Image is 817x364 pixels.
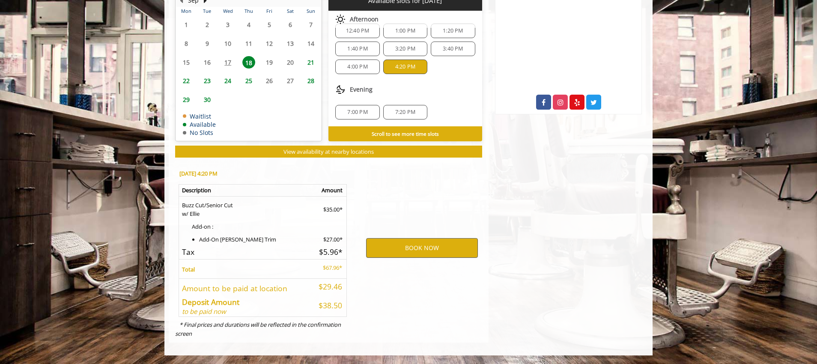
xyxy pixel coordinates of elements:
td: Select day28 [301,72,322,90]
td: Buzz Cut/Senior Cut w/ Ellie [179,197,311,218]
b: [DATE] 4:20 PM [179,170,218,177]
div: 1:20 PM [431,24,475,38]
td: Select day24 [218,72,238,90]
button: BOOK NOW [366,238,478,258]
span: 1:40 PM [347,45,367,52]
th: Sat [280,7,300,15]
span: Afternoon [350,16,379,23]
div: 4:00 PM [335,60,379,74]
img: afternoon slots [335,14,346,24]
td: Select day21 [301,53,322,72]
div: 3:40 PM [431,42,475,56]
span: Evening [350,86,373,93]
div: 7:00 PM [335,105,379,119]
span: 1:00 PM [395,27,415,34]
h5: Tax [182,248,307,256]
td: Waitlist [183,113,216,119]
span: 22 [180,75,193,87]
span: 18 [242,56,255,69]
div: 1:00 PM [383,24,427,38]
th: Tue [197,7,217,15]
b: Deposit Amount [182,297,239,307]
span: 25 [242,75,255,87]
div: 7:20 PM [383,105,427,119]
td: Select day25 [238,72,259,90]
td: Select day23 [197,72,217,90]
span: 7:20 PM [395,109,415,116]
span: 21 [304,56,317,69]
td: $27.00* [310,231,347,244]
span: 7:00 PM [347,109,367,116]
i: to be paid now [182,307,226,316]
td: $35.00* [310,197,347,218]
td: Select day30 [197,90,217,109]
button: View availability at nearby locations [175,146,482,158]
b: Scroll to see more time slots [372,130,439,137]
h5: $5.96* [313,248,343,256]
li: Add-On [PERSON_NAME] Trim [199,235,307,244]
div: 1:40 PM [335,42,379,56]
span: View availability at nearby locations [283,148,374,155]
span: 29 [180,93,193,106]
h5: Amount to be paid at location [182,284,307,292]
b: Description [182,186,211,194]
b: Amount [322,186,343,194]
span: 24 [221,75,234,87]
span: 12:40 PM [346,27,370,34]
td: No Slots [183,129,216,136]
span: 1:20 PM [443,27,463,34]
span: 3:20 PM [395,45,415,52]
h5: $38.50 [313,301,343,310]
b: Total [182,266,195,273]
span: 3:40 PM [443,45,463,52]
img: evening slots [335,84,346,95]
div: 12:40 PM [335,24,379,38]
span: 4:20 PM [395,63,415,70]
td: Select day18 [238,53,259,72]
td: Select day29 [176,90,197,109]
th: Wed [218,7,238,15]
th: Sun [301,7,322,15]
span: 28 [304,75,317,87]
span: 4:00 PM [347,63,367,70]
th: Mon [176,7,197,15]
div: 3:20 PM [383,42,427,56]
td: Select day22 [176,72,197,90]
i: * Final prices and durations will be reflected in the confirmation screen [175,321,341,337]
span: 30 [201,93,214,106]
td: Add-on : [179,218,311,231]
td: Available [183,121,216,128]
th: Thu [238,7,259,15]
h5: $29.46 [313,283,343,291]
div: 4:20 PM [383,60,427,74]
span: 23 [201,75,214,87]
p: $67.96* [313,263,343,272]
th: Fri [259,7,280,15]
